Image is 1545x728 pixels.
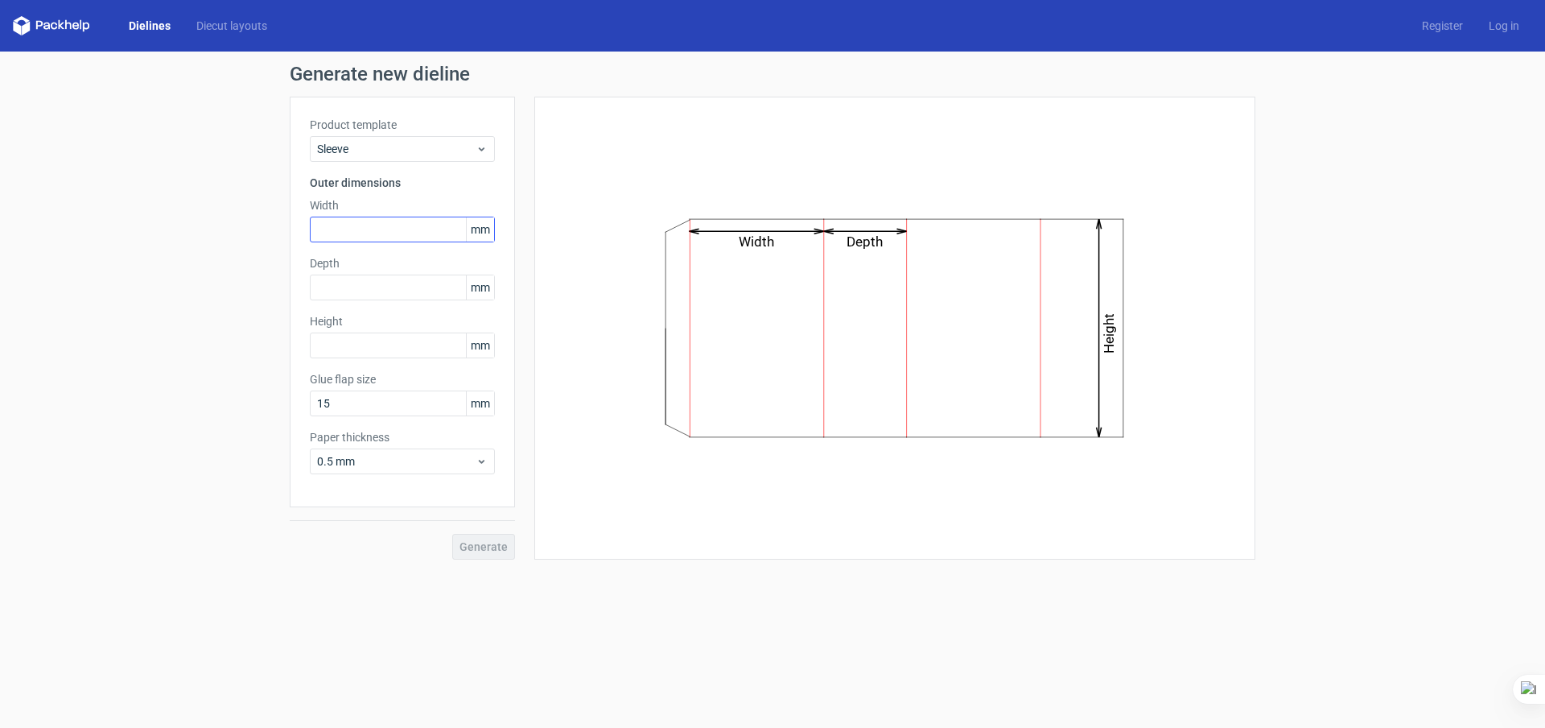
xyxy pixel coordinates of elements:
span: mm [466,391,494,416]
label: Width [310,197,495,213]
h3: Outer dimensions [310,175,495,191]
label: Height [310,313,495,329]
a: Log in [1476,18,1532,34]
a: Dielines [116,18,183,34]
text: Height [1102,313,1118,354]
span: 0.5 mm [317,453,476,469]
span: mm [466,275,494,300]
label: Glue flap size [310,371,495,387]
label: Product template [310,117,495,133]
span: mm [466,333,494,358]
a: Diecut layouts [183,18,280,34]
text: Depth [847,234,884,250]
h1: Generate new dieline [290,64,1255,84]
a: Register [1409,18,1476,34]
span: Sleeve [317,141,476,157]
span: mm [466,217,494,242]
label: Paper thickness [310,429,495,445]
label: Depth [310,255,495,271]
text: Width [740,234,775,250]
